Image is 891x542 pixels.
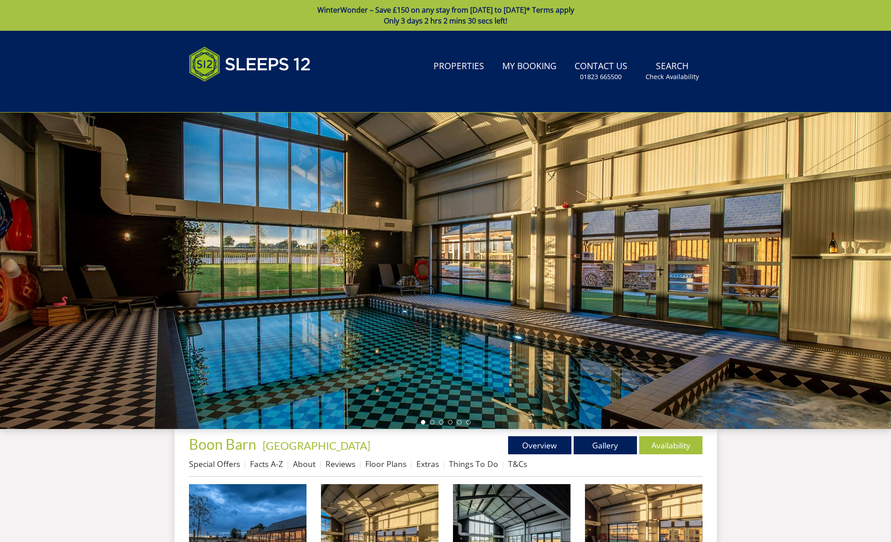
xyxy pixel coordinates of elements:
[189,435,259,453] a: Boon Barn
[508,458,527,469] a: T&Cs
[189,435,256,453] span: Boon Barn
[184,92,279,100] iframe: Customer reviews powered by Trustpilot
[499,57,560,77] a: My Booking
[416,458,439,469] a: Extras
[646,72,699,81] small: Check Availability
[293,458,316,469] a: About
[384,16,507,26] span: Only 3 days 2 hrs 2 mins 30 secs left!
[365,458,406,469] a: Floor Plans
[574,436,637,454] a: Gallery
[263,439,370,452] a: [GEOGRAPHIC_DATA]
[259,439,370,452] span: -
[639,436,702,454] a: Availability
[189,42,311,87] img: Sleeps 12
[325,458,355,469] a: Reviews
[250,458,283,469] a: Facts A-Z
[642,57,702,86] a: SearchCheck Availability
[571,57,631,86] a: Contact Us01823 665500
[508,436,571,454] a: Overview
[189,458,240,469] a: Special Offers
[580,72,622,81] small: 01823 665500
[449,458,498,469] a: Things To Do
[430,57,488,77] a: Properties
